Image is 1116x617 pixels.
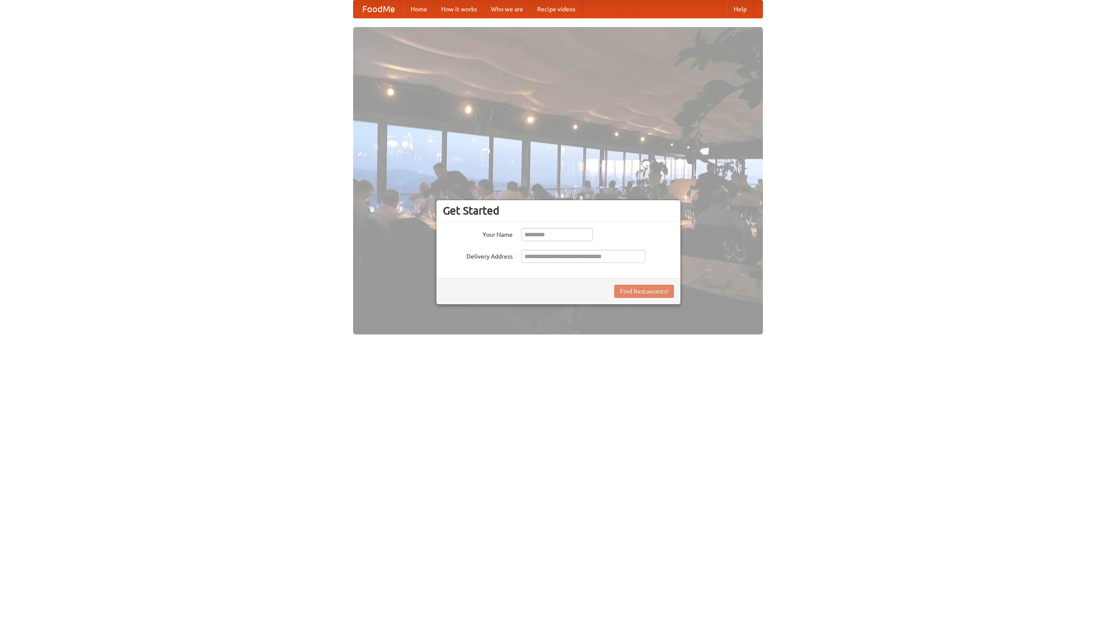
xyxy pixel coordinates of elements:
a: Help [727,0,754,18]
h3: Get Started [443,204,674,217]
a: Who we are [484,0,530,18]
a: How it works [434,0,484,18]
label: Delivery Address [443,250,513,261]
a: Recipe videos [530,0,582,18]
button: Find Restaurants! [614,285,674,298]
a: FoodMe [354,0,404,18]
label: Your Name [443,228,513,239]
a: Home [404,0,434,18]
